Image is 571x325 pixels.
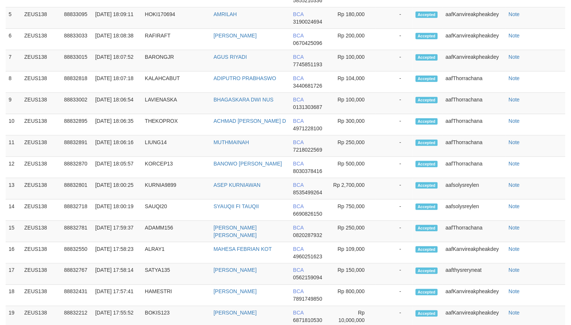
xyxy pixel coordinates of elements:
td: - [376,242,412,264]
td: aafsolysreylen [443,200,505,221]
td: LAVIENASKA [142,93,210,114]
td: Rp 800,000 [330,285,376,306]
a: AGUS RIYADI [213,54,247,60]
td: 88833095 [61,7,92,29]
td: [DATE] 18:06:16 [92,136,142,157]
td: Rp 200,000 [330,29,376,50]
span: BCA [293,182,304,188]
a: Note [509,203,520,209]
td: Rp 109,000 [330,242,376,264]
span: 6690826150 [293,211,322,217]
td: Rp 300,000 [330,114,376,136]
td: 88832870 [61,157,92,178]
td: - [376,50,412,72]
td: ZEUS138 [21,157,61,178]
td: ZEUS138 [21,264,61,285]
a: MAHESA FEBRIAN KOT [213,246,272,252]
td: ZEUS138 [21,114,61,136]
span: Accepted [416,76,438,82]
td: [DATE] 18:08:38 [92,29,142,50]
td: ZEUS138 [21,50,61,72]
a: Note [509,225,520,231]
td: 88833002 [61,93,92,114]
td: 88832891 [61,136,92,157]
td: aafThorrachana [443,157,505,178]
td: [DATE] 18:05:57 [92,157,142,178]
span: BCA [293,97,304,103]
td: 88832550 [61,242,92,264]
a: Note [509,267,520,273]
td: Rp 150,000 [330,264,376,285]
span: 3190024694 [293,19,322,25]
span: 8030378416 [293,168,322,174]
td: 14 [6,200,21,221]
a: [PERSON_NAME] [213,33,256,39]
a: MUTHMAINAH [213,139,249,145]
td: ALRAY1 [142,242,210,264]
td: ZEUS138 [21,7,61,29]
span: 7745851193 [293,61,322,67]
a: AMRILAH [213,11,237,17]
span: 0820287932 [293,232,322,238]
span: BCA [293,75,304,81]
td: aafKanvireakpheakdey [443,7,505,29]
td: - [376,93,412,114]
span: BCA [293,225,304,231]
span: Accepted [416,140,438,146]
td: ZEUS138 [21,72,61,93]
span: BCA [293,118,304,124]
span: 7891749850 [293,296,322,302]
td: - [376,157,412,178]
td: [DATE] 18:00:19 [92,200,142,221]
td: - [376,136,412,157]
td: Rp 100,000 [330,93,376,114]
td: Rp 100,000 [330,50,376,72]
td: HOKI170694 [142,7,210,29]
a: [PERSON_NAME] [PERSON_NAME] [213,225,256,238]
td: 12 [6,157,21,178]
td: THEKOPROX [142,114,210,136]
td: 10 [6,114,21,136]
span: BCA [293,139,304,145]
span: 0562159094 [293,275,322,281]
td: aafThorrachana [443,114,505,136]
td: 88832818 [61,72,92,93]
td: Rp 500,000 [330,157,376,178]
td: ZEUS138 [21,136,61,157]
td: KORCEP13 [142,157,210,178]
td: - [376,221,412,242]
a: [PERSON_NAME] [213,267,256,273]
td: 13 [6,178,21,200]
td: aafsolysreylen [443,178,505,200]
td: 11 [6,136,21,157]
td: aafThorrachana [443,72,505,93]
td: - [376,264,412,285]
td: 16 [6,242,21,264]
td: Rp 250,000 [330,221,376,242]
td: Rp 104,000 [330,72,376,93]
span: 3440681726 [293,83,322,89]
td: 5 [6,7,21,29]
td: [DATE] 18:06:35 [92,114,142,136]
a: Note [509,246,520,252]
td: [DATE] 17:59:37 [92,221,142,242]
td: aafThorrachana [443,221,505,242]
td: ZEUS138 [21,242,61,264]
td: aafthysreryneat [443,264,505,285]
td: 15 [6,221,21,242]
td: - [376,114,412,136]
span: BCA [293,246,304,252]
span: Accepted [416,246,438,253]
span: BCA [293,33,304,39]
td: [DATE] 18:07:18 [92,72,142,93]
span: Accepted [416,161,438,167]
td: 18 [6,285,21,306]
td: [DATE] 17:58:23 [92,242,142,264]
a: Note [509,161,520,167]
td: Rp 250,000 [330,136,376,157]
a: ADIPUTRO PRABHASWO [213,75,276,81]
td: 88832431 [61,285,92,306]
td: aafKanvireakpheakdey [443,29,505,50]
span: Accepted [416,12,438,18]
a: SYAUQII FI TAUQII [213,203,259,209]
